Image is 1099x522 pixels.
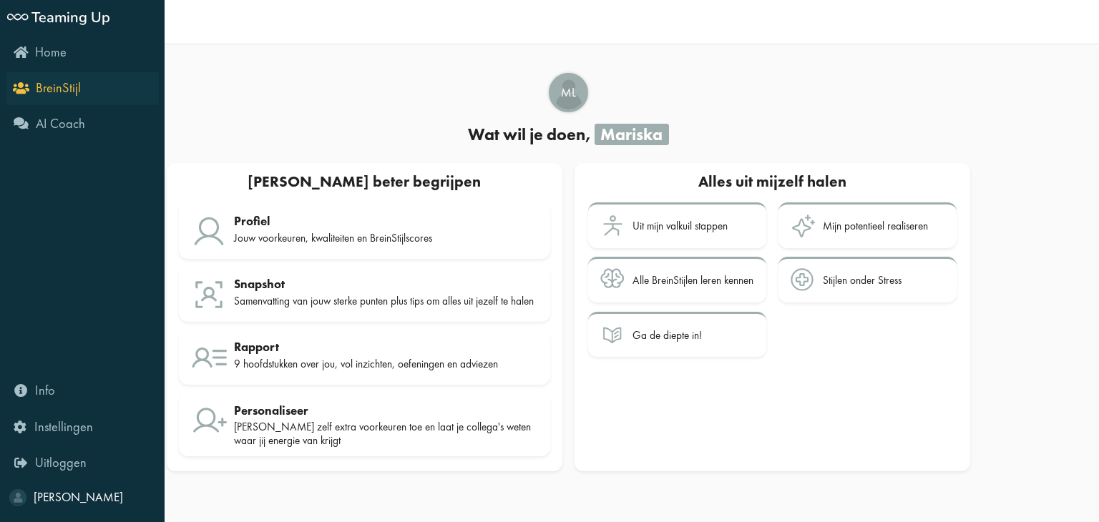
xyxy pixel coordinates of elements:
a: Ga de diepte in! [588,312,766,358]
div: Personaliseer [234,403,538,418]
div: Uit mijn valkuil stappen [632,220,728,232]
div: Alle BreinStijlen leren kennen [632,274,753,287]
a: Profiel Jouw voorkeuren, kwaliteiten en BreinStijlscores [179,202,550,259]
a: AI Coach [6,108,159,141]
span: Uitloggen [35,454,87,471]
div: Stijlen onder Stress [823,274,902,287]
a: Uitloggen [6,447,159,480]
span: Wat wil je doen, [468,124,591,145]
div: [PERSON_NAME] zelf extra voorkeuren toe en laat je collega's weten waar jij energie van krijgt [234,420,538,447]
span: ML [550,84,587,102]
div: 9 hoofdstukken over jou, vol inzichten, oefeningen en adviezen [234,358,538,370]
a: BreinStijl [6,72,159,105]
span: BreinStijl [36,79,81,97]
a: Stijlen onder Stress [778,257,957,302]
div: Mijn potentieel realiseren [823,220,928,232]
a: Mijn potentieel realiseren [778,202,957,248]
a: Alle BreinStijlen leren kennen [588,257,766,302]
span: Mariska [595,124,669,145]
div: [PERSON_NAME] beter begrijpen [172,169,556,196]
span: Teaming Up [31,6,110,26]
a: Rapport 9 hoofdstukken over jou, vol inzichten, oefeningen en adviezen [179,331,550,385]
div: Mariska Langermans [549,73,588,112]
div: Rapport [234,340,538,354]
a: Uit mijn valkuil stappen [588,202,766,248]
a: Instellingen [6,410,159,443]
a: Info [6,375,159,408]
div: Profiel [234,214,538,228]
span: [PERSON_NAME] [34,489,123,505]
div: Samenvatting van jouw sterke punten plus tips om alles uit jezelf te halen [234,295,538,307]
div: Ga de diepte in! [632,329,702,342]
a: Home [6,36,159,69]
span: AI Coach [36,115,85,132]
span: Home [35,44,67,61]
a: Snapshot Samenvatting van jouw sterke punten plus tips om alles uit jezelf te halen [179,267,550,322]
a: Personaliseer [PERSON_NAME] zelf extra voorkeuren toe en laat je collega's weten waar jij energie... [179,394,550,456]
div: Jouw voorkeuren, kwaliteiten en BreinStijlscores [234,232,538,245]
span: Instellingen [34,418,93,435]
div: Alles uit mijzelf halen [587,169,958,196]
div: Snapshot [234,277,538,291]
span: Info [35,382,55,399]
